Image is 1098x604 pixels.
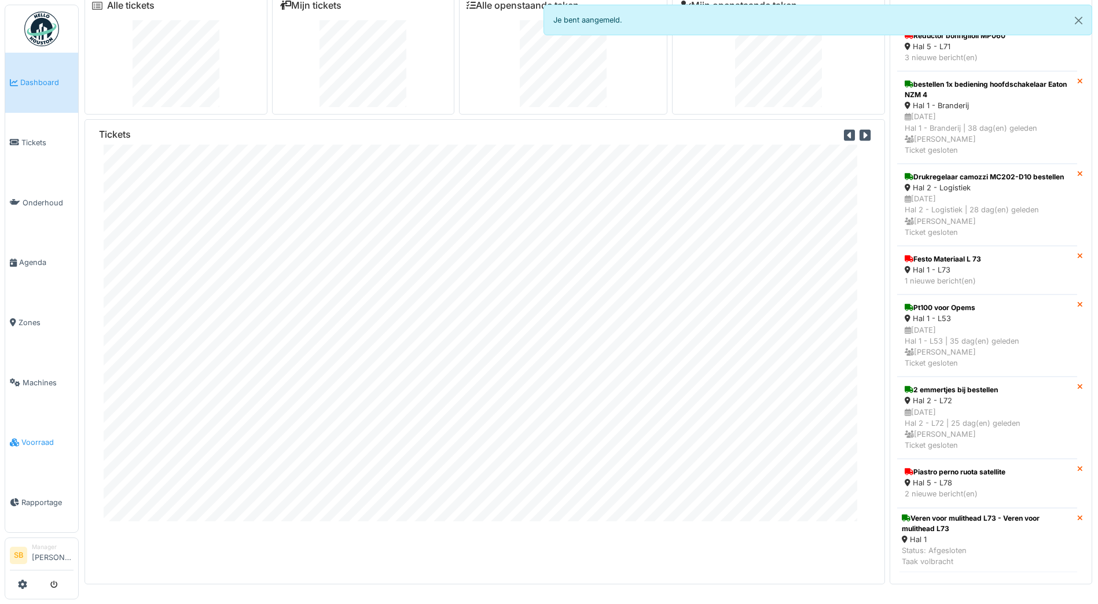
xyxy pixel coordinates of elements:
a: Agenda [5,233,78,293]
div: Festo Materiaal L 73 [905,254,1070,264]
div: Manager [32,543,74,551]
div: Piastro perno ruota satellite [905,467,1070,477]
span: Machines [23,377,74,388]
div: Hal 1 - L73 [905,264,1070,275]
div: Je bent aangemeld. [544,5,1093,35]
div: 3 nieuwe bericht(en) [905,52,1070,63]
a: Rapportage [5,473,78,533]
a: Festo Materiaal L 73 Hal 1 - L73 1 nieuwe bericht(en) [897,246,1077,294]
div: Hal 2 - L72 [905,395,1070,406]
a: SB Manager[PERSON_NAME] [10,543,74,570]
img: Badge_color-CXgf-gQk.svg [24,12,59,46]
a: Onderhoud [5,172,78,233]
span: Agenda [19,257,74,268]
div: bestellen 1x bediening hoofdschakelaar Eaton NZM 4 [905,79,1070,100]
div: [DATE] Hal 1 - Branderij | 38 dag(en) geleden [PERSON_NAME] Ticket gesloten [905,111,1070,156]
a: Pt100 voor Opems Hal 1 - L53 [DATE]Hal 1 - L53 | 35 dag(en) geleden [PERSON_NAME]Ticket gesloten [897,294,1077,377]
div: Hal 1 [902,534,1073,545]
div: Drukregelaar camozzi MC202-D10 bestellen [905,172,1070,182]
li: SB [10,547,27,564]
span: Rapportage [21,497,74,508]
span: Tickets [21,137,74,148]
a: Zones [5,293,78,353]
div: Veren voor mulithead L73 - Veren voor mulithead L73 [902,513,1073,534]
div: Hal 5 - L78 [905,477,1070,488]
div: Hal 1 - Branderij [905,100,1070,111]
a: Machines [5,352,78,413]
div: [DATE] Hal 2 - Logistiek | 28 dag(en) geleden [PERSON_NAME] Ticket gesloten [905,193,1070,238]
a: bestellen 1x bediening hoofdschakelaar Eaton NZM 4 Hal 1 - Branderij [DATE]Hal 1 - Branderij | 38... [897,71,1077,164]
span: Voorraad [21,437,74,448]
h6: Tickets [99,129,131,140]
div: [DATE] Hal 1 - L53 | 35 dag(en) geleden [PERSON_NAME] Ticket gesloten [905,325,1070,369]
a: Reductor bonfiglioli MP060 Hal 5 - L71 3 nieuwe bericht(en) [897,23,1077,71]
span: Zones [19,317,74,328]
a: Drukregelaar camozzi MC202-D10 bestellen Hal 2 - Logistiek [DATE]Hal 2 - Logistiek | 28 dag(en) g... [897,164,1077,246]
div: Status: Afgesloten Taak volbracht [902,545,1073,567]
a: Piastro perno ruota satellite Hal 5 - L78 2 nieuwe bericht(en) [897,459,1077,507]
a: Tickets [5,113,78,173]
a: Dashboard [5,53,78,113]
a: Voorraad [5,413,78,473]
div: [DATE] Hal 2 - L72 | 25 dag(en) geleden [PERSON_NAME] Ticket gesloten [905,407,1070,451]
div: Hal 5 - L71 [905,41,1070,52]
span: Onderhoud [23,197,74,208]
button: Close [1066,5,1092,36]
div: Hal 2 - Logistiek [905,182,1070,193]
a: 2 emmertjes bij bestellen Hal 2 - L72 [DATE]Hal 2 - L72 | 25 dag(en) geleden [PERSON_NAME]Ticket ... [897,377,1077,459]
div: Hal 1 - L53 [905,313,1070,324]
div: Pt100 voor Opems [905,303,1070,313]
div: 2 emmertjes bij bestellen [905,385,1070,395]
a: Veren voor mulithead L73 - Veren voor mulithead L73 Hal 1 Status: AfgeslotenTaak volbracht [897,508,1077,573]
li: [PERSON_NAME] [32,543,74,568]
div: 2 nieuwe bericht(en) [905,488,1070,499]
span: Dashboard [20,77,74,88]
div: Reductor bonfiglioli MP060 [905,31,1070,41]
div: 1 nieuwe bericht(en) [905,275,1070,286]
